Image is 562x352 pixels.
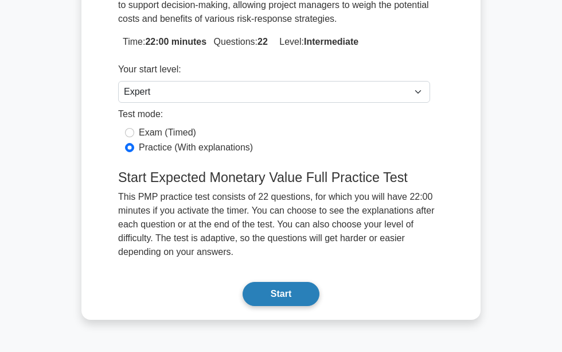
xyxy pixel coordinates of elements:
[118,35,444,49] p: Time:
[118,107,430,126] div: Test mode:
[139,126,196,140] label: Exam (Timed)
[139,141,253,154] label: Practice (With explanations)
[111,169,451,185] h4: Start Expected Monetary Value Full Practice Test
[209,37,268,47] span: Questions:
[111,190,451,259] p: This PMP practice test consists of 22 questions, for which you will have 22:00 minutes if you act...
[304,37,358,47] strong: Intermediate
[118,63,430,81] div: Your start level:
[145,37,206,47] strong: 22:00 minutes
[275,37,358,47] span: Level:
[243,282,319,306] button: Start
[257,37,268,47] strong: 22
